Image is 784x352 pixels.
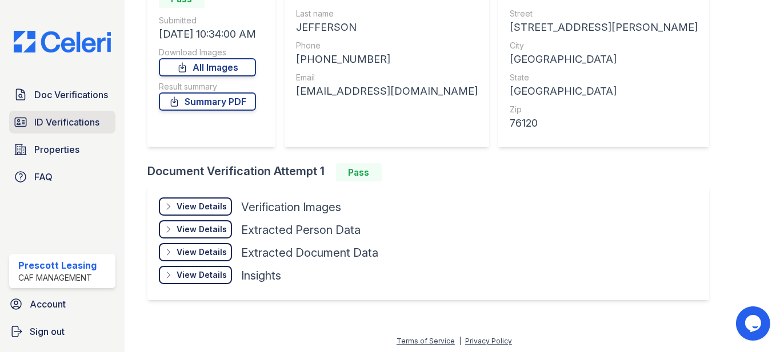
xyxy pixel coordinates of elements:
div: Insights [241,268,281,284]
div: Last name [296,8,478,19]
div: Street [510,8,698,19]
span: Account [30,297,66,311]
iframe: chat widget [736,306,773,341]
a: Privacy Policy [465,337,512,345]
div: [GEOGRAPHIC_DATA] [510,51,698,67]
div: CAF Management [18,272,97,284]
span: ID Verifications [34,115,99,129]
div: Extracted Person Data [241,222,361,238]
span: FAQ [34,170,53,184]
div: [DATE] 10:34:00 AM [159,26,256,42]
div: View Details [177,224,227,235]
div: Email [296,72,478,83]
div: View Details [177,201,227,212]
img: CE_Logo_Blue-a8612792a0a2168367f1c8372b55b34899dd931a85d93a1a3d3e32e68fde9ad4.png [5,31,120,52]
div: | [459,337,461,345]
div: Verification Images [241,199,341,215]
div: Result summary [159,81,256,92]
a: Account [5,293,120,315]
div: JEFFERSON [296,19,478,35]
a: Sign out [5,320,120,343]
div: Prescott Leasing [18,258,97,272]
div: Document Verification Attempt 1 [147,163,718,181]
div: View Details [177,269,227,281]
div: Phone [296,40,478,51]
span: Properties [34,143,79,156]
span: Doc Verifications [34,88,108,102]
div: Download Images [159,47,256,58]
a: Properties [9,138,115,161]
div: Extracted Document Data [241,245,378,261]
div: Zip [510,104,698,115]
a: ID Verifications [9,111,115,133]
a: Terms of Service [397,337,455,345]
div: [PHONE_NUMBER] [296,51,478,67]
div: Submitted [159,15,256,26]
div: Pass [336,163,382,181]
a: All Images [159,58,256,76]
div: [STREET_ADDRESS][PERSON_NAME] [510,19,698,35]
div: View Details [177,246,227,258]
div: [GEOGRAPHIC_DATA] [510,83,698,99]
a: FAQ [9,165,115,188]
span: Sign out [30,325,65,338]
div: [EMAIL_ADDRESS][DOMAIN_NAME] [296,83,478,99]
a: Summary PDF [159,92,256,111]
a: Doc Verifications [9,83,115,106]
div: City [510,40,698,51]
div: 76120 [510,115,698,131]
div: State [510,72,698,83]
